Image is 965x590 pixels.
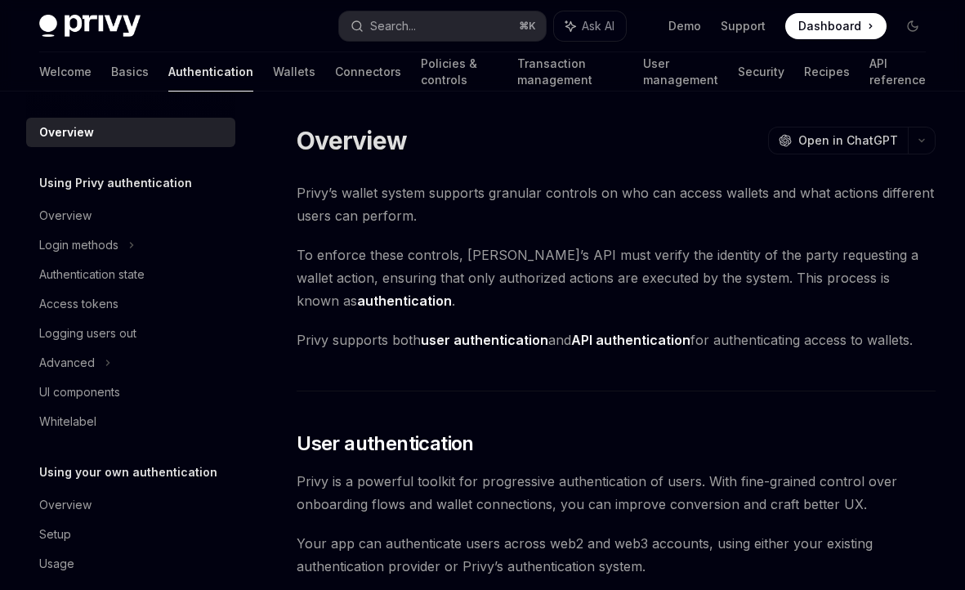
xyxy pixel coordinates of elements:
strong: API authentication [571,332,690,348]
a: Transaction management [517,52,623,92]
span: Privy is a powerful toolkit for progressive authentication of users. With fine-grained control ov... [297,470,936,516]
a: Setup [26,520,235,549]
a: Recipes [804,52,850,92]
div: Authentication state [39,265,145,284]
a: User management [643,52,718,92]
div: Access tokens [39,294,118,314]
button: Open in ChatGPT [768,127,908,154]
div: Search... [370,16,416,36]
span: Privy’s wallet system supports granular controls on who can access wallets and what actions diffe... [297,181,936,227]
span: Your app can authenticate users across web2 and web3 accounts, using either your existing authent... [297,532,936,578]
a: Overview [26,490,235,520]
a: Wallets [273,52,315,92]
a: Dashboard [785,13,887,39]
div: UI components [39,382,120,402]
div: Logging users out [39,324,136,343]
a: Whitelabel [26,407,235,436]
span: ⌘ K [519,20,536,33]
a: Welcome [39,52,92,92]
a: Connectors [335,52,401,92]
span: To enforce these controls, [PERSON_NAME]’s API must verify the identity of the party requesting a... [297,244,936,312]
h5: Using Privy authentication [39,173,192,193]
h5: Using your own authentication [39,463,217,482]
div: Setup [39,525,71,544]
span: Ask AI [582,18,614,34]
button: Search...⌘K [339,11,546,41]
div: Overview [39,495,92,515]
div: Overview [39,206,92,226]
button: Toggle dark mode [900,13,926,39]
a: Demo [668,18,701,34]
a: Basics [111,52,149,92]
span: User authentication [297,431,474,457]
a: Authentication [168,52,253,92]
a: Logging users out [26,319,235,348]
a: Security [738,52,784,92]
a: Policies & controls [421,52,498,92]
a: API reference [869,52,926,92]
div: Advanced [39,353,95,373]
a: Authentication state [26,260,235,289]
a: Usage [26,549,235,579]
a: Access tokens [26,289,235,319]
a: Overview [26,201,235,230]
a: Support [721,18,766,34]
strong: authentication [357,293,452,309]
a: Overview [26,118,235,147]
div: Whitelabel [39,412,96,431]
span: Privy supports both and for authenticating access to wallets. [297,329,936,351]
a: UI components [26,378,235,407]
div: Overview [39,123,94,142]
strong: user authentication [421,332,548,348]
div: Login methods [39,235,118,255]
button: Ask AI [554,11,626,41]
span: Open in ChatGPT [798,132,898,149]
h1: Overview [297,126,407,155]
img: dark logo [39,15,141,38]
span: Dashboard [798,18,861,34]
div: Usage [39,554,74,574]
